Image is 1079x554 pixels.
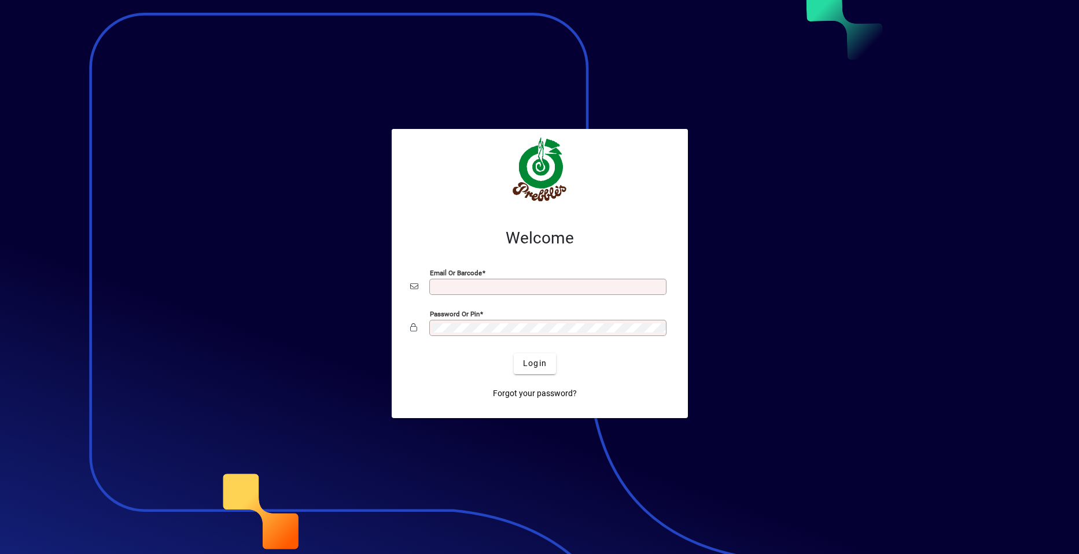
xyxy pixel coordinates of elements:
[430,268,482,276] mat-label: Email or Barcode
[493,387,577,400] span: Forgot your password?
[523,357,547,370] span: Login
[410,228,669,248] h2: Welcome
[488,383,581,404] a: Forgot your password?
[430,309,480,317] mat-label: Password or Pin
[514,353,556,374] button: Login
